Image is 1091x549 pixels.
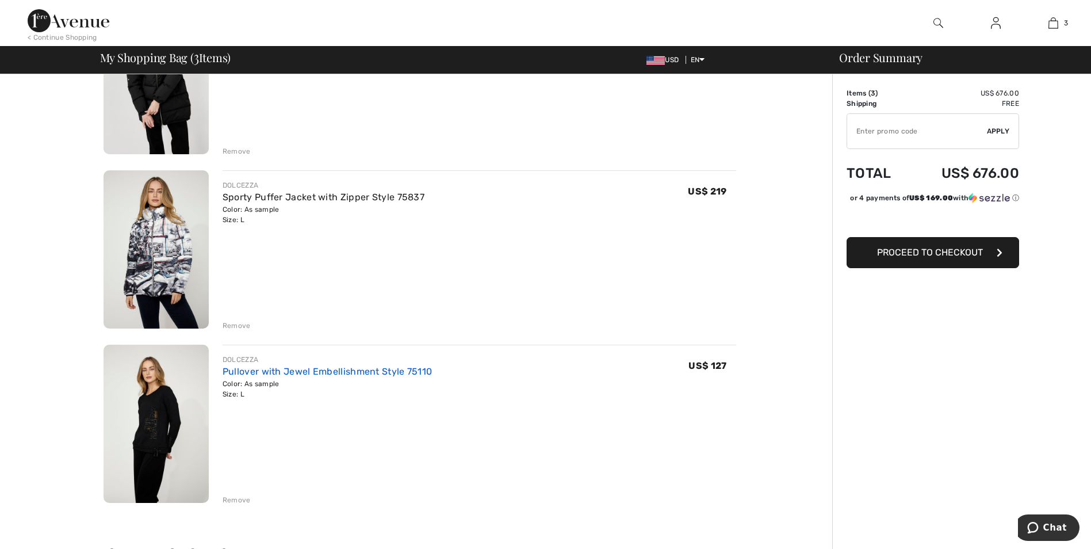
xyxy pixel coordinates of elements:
[691,56,705,64] span: EN
[104,345,209,503] img: Pullover with Jewel Embellishment Style 75110
[223,146,251,157] div: Remove
[688,186,726,197] span: US$ 219
[223,354,432,365] div: DOLCEZZA
[847,98,909,109] td: Shipping
[223,379,432,399] div: Color: As sample Size: L
[871,89,875,97] span: 3
[968,193,1010,203] img: Sezzle
[909,154,1019,193] td: US$ 676.00
[982,16,1010,30] a: Sign In
[28,9,109,32] img: 1ère Avenue
[877,247,983,258] span: Proceed to Checkout
[850,193,1019,203] div: or 4 payments of with
[847,207,1019,233] iframe: PayPal-paypal
[1048,16,1058,30] img: My Bag
[909,88,1019,98] td: US$ 676.00
[987,126,1010,136] span: Apply
[100,52,231,63] span: My Shopping Bag ( Items)
[1018,514,1079,543] iframe: Opens a widget where you can chat to one of our agents
[646,56,683,64] span: USD
[1064,18,1068,28] span: 3
[223,495,251,505] div: Remove
[223,321,251,331] div: Remove
[688,360,726,371] span: US$ 127
[104,170,209,329] img: Sporty Puffer Jacket with Zipper Style 75837
[1025,16,1081,30] a: 3
[223,204,424,225] div: Color: As sample Size: L
[223,192,424,203] a: Sporty Puffer Jacket with Zipper Style 75837
[847,114,987,148] input: Promo code
[825,52,1084,63] div: Order Summary
[991,16,1001,30] img: My Info
[847,88,909,98] td: Items ( )
[646,56,665,65] img: US Dollar
[847,237,1019,268] button: Proceed to Checkout
[847,193,1019,207] div: or 4 payments ofUS$ 169.00withSezzle Click to learn more about Sezzle
[909,194,953,202] span: US$ 169.00
[933,16,943,30] img: search the website
[847,154,909,193] td: Total
[194,49,199,64] span: 3
[223,366,432,377] a: Pullover with Jewel Embellishment Style 75110
[28,32,97,43] div: < Continue Shopping
[909,98,1019,109] td: Free
[223,180,424,190] div: DOLCEZZA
